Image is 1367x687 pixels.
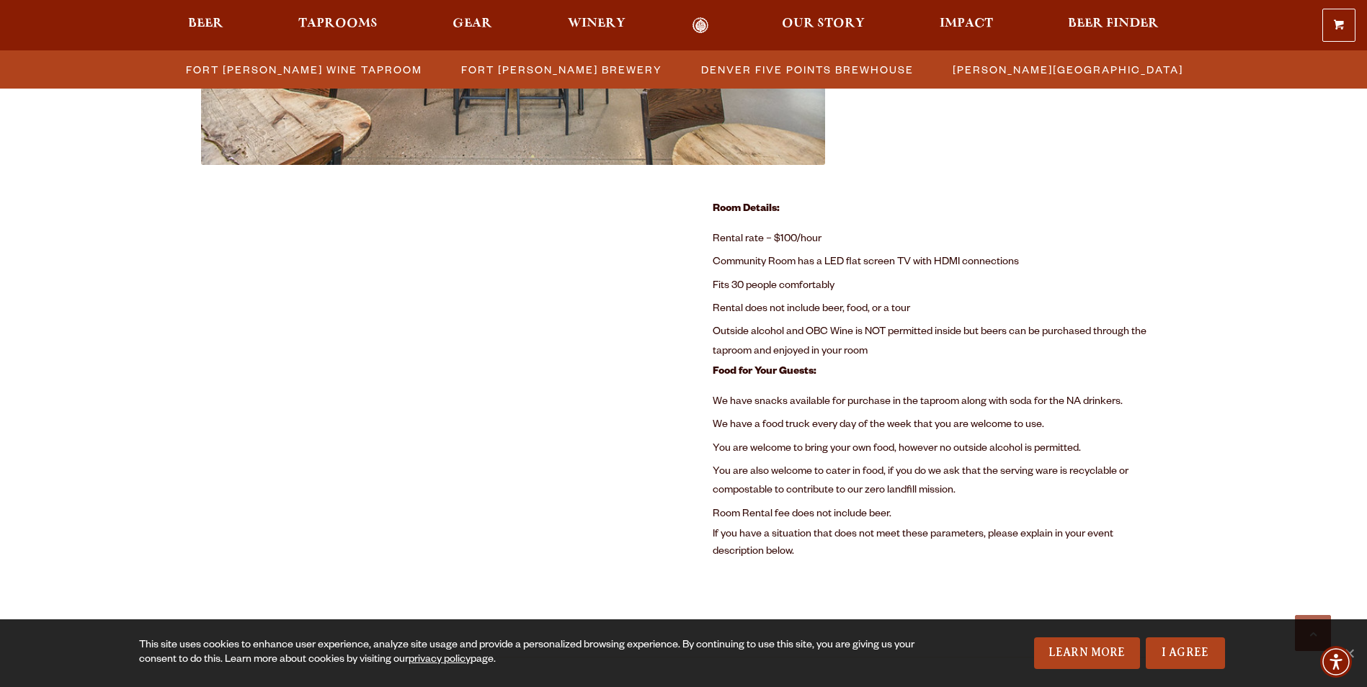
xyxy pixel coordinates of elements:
[713,204,780,215] strong: Room Details:
[713,461,1167,503] li: You are also welcome to cater in food, if you do we ask that the serving ware is recyclable or co...
[713,438,1167,461] li: You are welcome to bring your own food, however no outside alcohol is permitted.
[940,18,993,30] span: Impact
[177,59,429,80] a: Fort [PERSON_NAME] Wine Taproom
[461,59,662,80] span: Fort [PERSON_NAME] Brewery
[713,228,1167,251] li: Rental rate – $100/hour
[693,59,921,80] a: Denver Five Points Brewhouse
[713,526,1167,561] p: If you have a situation that does not meet these parameters, please explain in your event descrip...
[568,18,625,30] span: Winery
[713,298,1167,321] li: Rental does not include beer, food, or a tour
[930,17,1002,34] a: Impact
[1146,637,1225,669] a: I Agree
[1295,615,1331,651] a: Scroll to top
[782,18,865,30] span: Our Story
[944,59,1190,80] a: [PERSON_NAME][GEOGRAPHIC_DATA]
[953,59,1183,80] span: [PERSON_NAME][GEOGRAPHIC_DATA]
[772,17,874,34] a: Our Story
[713,321,1167,364] li: Outside alcohol and OBC Wine is NOT permitted inside but beers can be purchased through the tapro...
[139,639,916,668] div: This site uses cookies to enhance user experience, analyze site usage and provide a personalized ...
[713,367,816,378] strong: Food for Your Guests:
[453,59,669,80] a: Fort [PERSON_NAME] Brewery
[713,414,1167,437] li: We have a food truck every day of the week that you are welcome to use.
[186,59,422,80] span: Fort [PERSON_NAME] Wine Taproom
[188,18,223,30] span: Beer
[674,17,728,34] a: Odell Home
[443,17,502,34] a: Gear
[409,655,471,666] a: privacy policy
[1059,17,1168,34] a: Beer Finder
[713,251,1167,274] li: Community Room has a LED flat screen TV with HDMI connections
[713,275,1167,298] li: Fits 30 people comfortably
[1320,646,1352,678] div: Accessibility Menu
[1068,18,1159,30] span: Beer Finder
[713,391,1167,414] li: We have snacks available for purchase in the taproom along with soda for the NA drinkers.
[453,18,492,30] span: Gear
[201,201,655,619] iframe: Loading…
[289,17,387,34] a: Taprooms
[1034,637,1140,669] a: Learn More
[713,503,1167,526] li: Room Rental fee does not include beer.
[558,17,635,34] a: Winery
[298,18,378,30] span: Taprooms
[701,59,914,80] span: Denver Five Points Brewhouse
[179,17,233,34] a: Beer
